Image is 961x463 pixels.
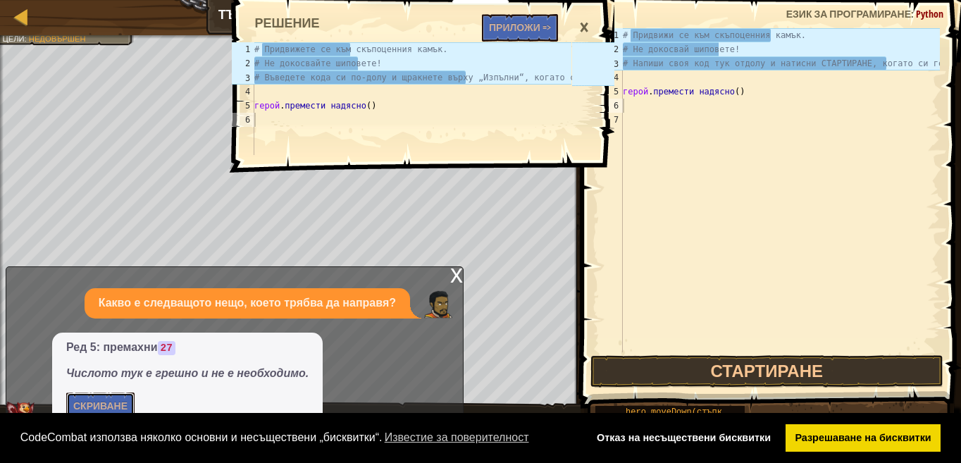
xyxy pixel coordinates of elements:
[626,407,732,417] font: hero.moveDown(стъпки)
[597,432,771,443] font: Отказ на несъществени бисквитки
[786,7,911,20] font: Език за програмиране
[614,115,619,125] font: 7
[590,355,943,388] button: Стартиране
[66,341,158,353] font: Ред 5: премахни
[99,297,396,309] font: Какво е следващото нещо, което трябва да направя?
[245,87,250,97] font: 4
[916,7,943,20] font: Python
[614,73,619,82] font: 4
[158,341,175,355] code: 27
[489,20,551,34] font: Приложи =>
[245,73,250,83] font: 3
[614,101,619,111] font: 6
[382,427,531,448] a: научете повече за бисквитките
[66,393,135,420] button: Скриване
[614,44,619,54] font: 2
[245,115,250,125] font: 6
[66,367,309,379] font: Числото тук е грешно и не е необходимо.
[20,431,383,443] font: CodeCombat използва няколко основни и несъществени „бисквитки“.
[614,30,619,40] font: 1
[786,424,941,452] a: разрешаване на бисквитки
[482,14,558,42] button: Приложи =>
[6,402,35,427] img: Изкуствен интелект
[245,44,250,54] font: 1
[614,87,619,97] font: 5
[245,58,250,68] font: 2
[614,59,619,69] font: 3
[911,7,914,20] font: :
[587,424,780,452] a: отказване на бисквитки
[579,11,589,42] font: ×
[254,14,319,32] font: Решение
[385,431,529,443] font: Известие за поверителност
[245,101,250,111] font: 5
[73,399,128,412] font: Скриване
[795,432,931,443] font: Разрешаване на бисквитки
